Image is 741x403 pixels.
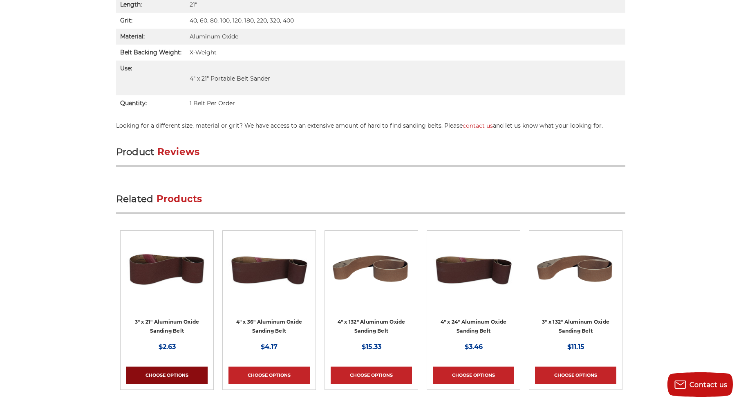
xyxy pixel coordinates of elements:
[463,122,493,129] a: contact us
[465,343,483,351] span: $3.46
[261,343,278,351] span: $4.17
[186,13,625,29] td: 40, 60, 80, 100, 120, 180, 220, 320, 400
[157,193,202,205] span: Products
[362,343,381,351] span: $15.33
[228,236,310,339] a: 4" x 36" Aluminum Oxide Sanding Belt
[186,45,625,61] td: X-Weight
[331,236,412,302] img: 4" x 132" Aluminum Oxide Sanding Belt
[535,236,616,339] a: 3" x 132" Aluminum Oxide Sanding Belt
[228,236,310,302] img: 4" x 36" Aluminum Oxide Sanding Belt
[116,146,154,158] span: Product
[433,367,514,384] a: Choose Options
[120,17,132,24] strong: Grit:
[126,236,208,339] a: 3" x 21" Aluminum Oxide Sanding Belt
[535,367,616,384] a: Choose Options
[331,236,412,339] a: 4" x 132" Aluminum Oxide Sanding Belt
[186,95,625,111] td: 1 Belt Per Order
[535,236,616,302] img: 3" x 132" Aluminum Oxide Sanding Belt
[331,367,412,384] a: Choose Options
[157,146,200,158] span: Reviews
[116,193,154,205] span: Related
[433,236,514,339] a: 4" x 24" Aluminum Oxide Sanding Belt
[126,236,208,302] img: 3" x 21" Aluminum Oxide Sanding Belt
[186,29,625,45] td: Aluminum Oxide
[190,74,621,83] p: 4" x 21" Portable Belt Sander
[690,381,728,389] span: Contact us
[120,1,142,8] strong: Length:
[120,65,132,72] strong: Use:
[120,49,181,56] strong: Belt Backing Weight:
[228,367,310,384] a: Choose Options
[120,33,145,40] strong: Material:
[120,99,147,107] strong: Quantity:
[116,122,625,130] p: Looking for a different size, material or grit? We have access to an extensive amount of hard to ...
[159,343,176,351] span: $2.63
[433,236,514,302] img: 4" x 24" Aluminum Oxide Sanding Belt
[567,343,584,351] span: $11.15
[126,367,208,384] a: Choose Options
[667,372,733,397] button: Contact us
